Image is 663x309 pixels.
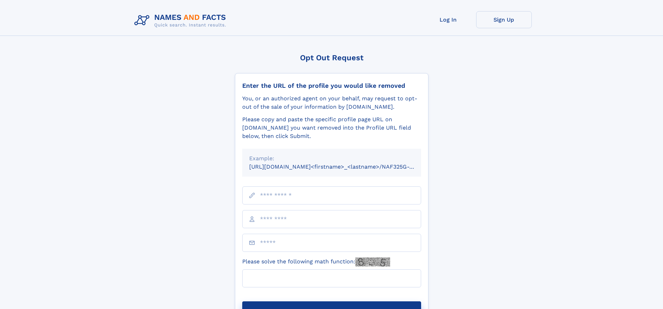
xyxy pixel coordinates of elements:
[242,94,421,111] div: You, or an authorized agent on your behalf, may request to opt-out of the sale of your informatio...
[132,11,232,30] img: Logo Names and Facts
[420,11,476,28] a: Log In
[476,11,532,28] a: Sign Up
[242,257,390,266] label: Please solve the following math function:
[242,115,421,140] div: Please copy and paste the specific profile page URL on [DOMAIN_NAME] you want removed into the Pr...
[249,154,414,163] div: Example:
[242,82,421,90] div: Enter the URL of the profile you would like removed
[249,163,434,170] small: [URL][DOMAIN_NAME]<firstname>_<lastname>/NAF325G-xxxxxxxx
[235,53,428,62] div: Opt Out Request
